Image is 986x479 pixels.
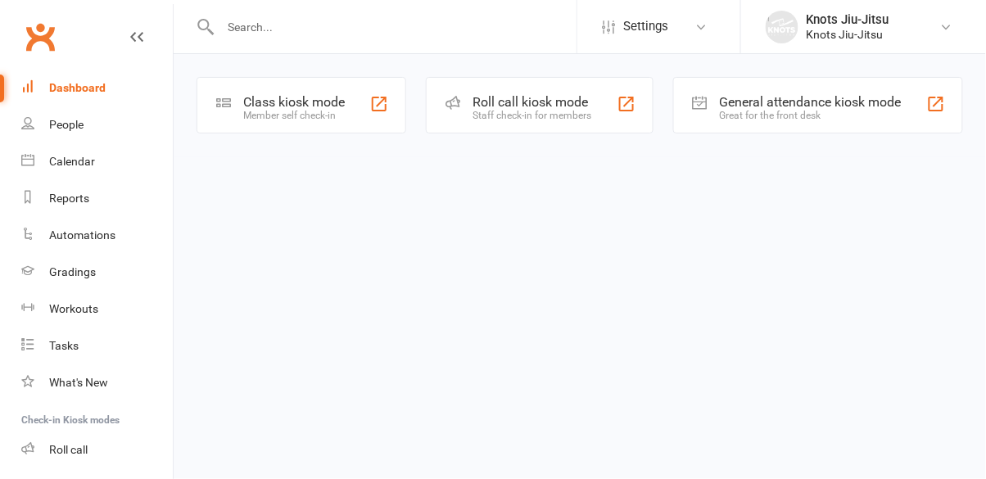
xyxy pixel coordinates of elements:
[21,432,173,468] a: Roll call
[49,155,95,168] div: Calendar
[21,180,173,217] a: Reports
[49,265,96,278] div: Gradings
[21,364,173,401] a: What's New
[21,106,173,143] a: People
[21,70,173,106] a: Dashboard
[21,291,173,328] a: Workouts
[49,228,115,242] div: Automations
[21,143,173,180] a: Calendar
[49,443,88,456] div: Roll call
[21,217,173,254] a: Automations
[807,12,889,27] div: Knots Jiu-Jitsu
[243,94,345,110] div: Class kiosk mode
[766,11,798,43] img: thumb_image1637287962.png
[720,94,902,110] div: General attendance kiosk mode
[49,339,79,352] div: Tasks
[49,118,84,131] div: People
[49,376,108,389] div: What's New
[623,8,668,45] span: Settings
[49,81,106,94] div: Dashboard
[49,192,89,205] div: Reports
[473,110,591,121] div: Staff check-in for members
[49,302,98,315] div: Workouts
[21,254,173,291] a: Gradings
[21,328,173,364] a: Tasks
[720,110,902,121] div: Great for the front desk
[473,94,591,110] div: Roll call kiosk mode
[215,16,577,38] input: Search...
[243,110,345,121] div: Member self check-in
[20,16,61,57] a: Clubworx
[807,27,889,42] div: Knots Jiu-Jitsu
